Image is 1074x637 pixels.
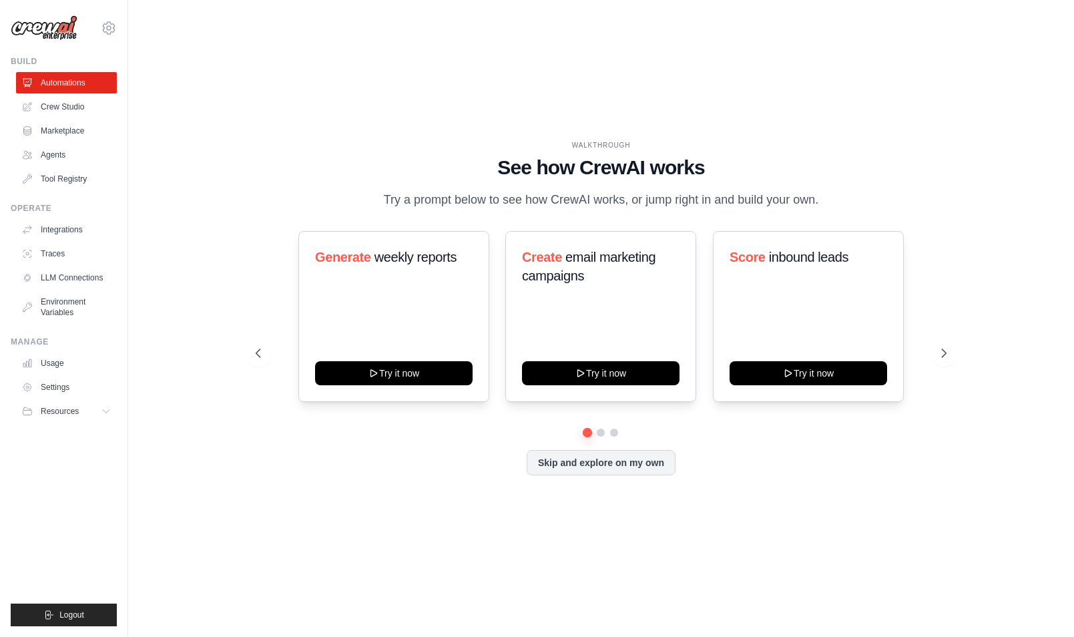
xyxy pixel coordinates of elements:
[16,291,117,323] a: Environment Variables
[522,361,680,385] button: Try it now
[730,250,766,264] span: Score
[16,377,117,398] a: Settings
[16,243,117,264] a: Traces
[376,190,825,210] p: Try a prompt below to see how CrewAI works, or jump right in and build your own.
[16,267,117,288] a: LLM Connections
[16,353,117,374] a: Usage
[11,337,117,347] div: Manage
[522,250,562,264] span: Create
[522,250,655,283] span: email marketing campaigns
[11,15,77,41] img: Logo
[730,361,887,385] button: Try it now
[768,250,848,264] span: inbound leads
[11,56,117,67] div: Build
[16,120,117,142] a: Marketplace
[11,604,117,626] button: Logout
[16,72,117,93] a: Automations
[315,361,473,385] button: Try it now
[41,406,79,417] span: Resources
[16,144,117,166] a: Agents
[16,168,117,190] a: Tool Registry
[315,250,371,264] span: Generate
[256,140,946,150] div: WALKTHROUGH
[527,450,676,475] button: Skip and explore on my own
[59,610,84,620] span: Logout
[16,219,117,240] a: Integrations
[374,250,457,264] span: weekly reports
[256,156,946,180] h1: See how CrewAI works
[16,401,117,422] button: Resources
[11,203,117,214] div: Operate
[16,96,117,118] a: Crew Studio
